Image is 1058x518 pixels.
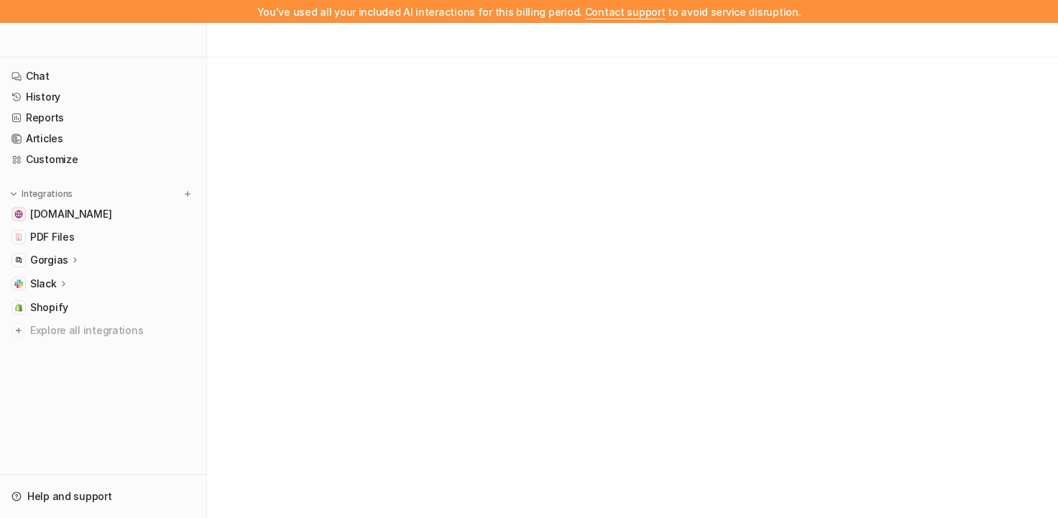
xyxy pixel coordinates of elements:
span: PDF Files [30,230,74,244]
img: Gorgias [14,256,23,264]
button: Integrations [6,187,77,201]
a: Customize [6,149,201,170]
a: Chat [6,66,201,86]
span: Explore all integrations [30,319,195,342]
a: Help and support [6,486,201,507]
span: Shopify [30,300,68,315]
p: Gorgias [30,253,68,267]
span: Contact support [585,6,666,18]
a: Reports [6,108,201,128]
span: [DOMAIN_NAME] [30,207,111,221]
img: help.years.com [14,210,23,218]
p: Integrations [22,188,73,200]
a: help.years.com[DOMAIN_NAME] [6,204,201,224]
a: Explore all integrations [6,320,201,341]
img: Shopify [14,303,23,312]
a: PDF FilesPDF Files [6,227,201,247]
img: menu_add.svg [183,189,193,199]
a: Articles [6,129,201,149]
a: History [6,87,201,107]
img: PDF Files [14,233,23,241]
p: Slack [30,277,57,291]
img: Slack [14,279,23,288]
a: ShopifyShopify [6,297,201,318]
img: explore all integrations [11,323,26,338]
img: expand menu [9,189,19,199]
